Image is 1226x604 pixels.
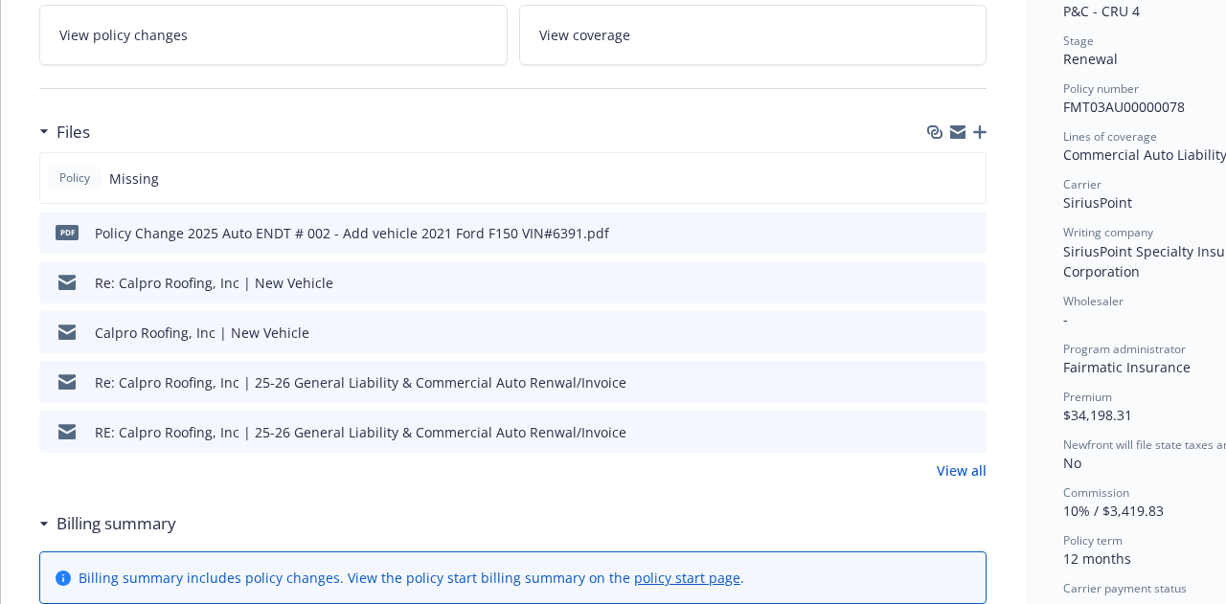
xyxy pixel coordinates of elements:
[519,5,988,65] a: View coverage
[1063,406,1132,424] span: $34,198.31
[57,120,90,145] h3: Files
[95,323,309,343] div: Calpro Roofing, Inc | New Vehicle
[1063,33,1094,49] span: Stage
[931,372,946,392] button: download file
[1063,580,1187,596] span: Carrier payment status
[931,323,946,343] button: download file
[1063,454,1081,472] span: No
[1063,224,1153,240] span: Writing company
[95,223,609,243] div: Policy Change 2025 Auto ENDT # 002 - Add vehicle 2021 Ford F150 VIN#6391.pdf
[1063,549,1131,568] span: 12 months
[95,273,333,293] div: Re: Calpro Roofing, Inc | New Vehicle
[57,511,176,536] h3: Billing summary
[1063,310,1068,328] span: -
[937,460,987,481] a: View all
[931,422,946,442] button: download file
[634,569,740,587] a: policy start page
[1063,176,1101,192] span: Carrier
[79,568,744,588] div: Billing summary includes policy changes. View the policy start billing summary on the .
[539,25,630,45] span: View coverage
[1063,484,1129,501] span: Commission
[962,422,979,442] button: preview file
[1063,293,1124,309] span: Wholesaler
[1063,358,1191,376] span: Fairmatic Insurance
[95,372,626,392] div: Re: Calpro Roofing, Inc | 25-26 General Liability & Commercial Auto Renwal/Invoice
[59,25,188,45] span: View policy changes
[1063,80,1139,97] span: Policy number
[1063,128,1157,145] span: Lines of coverage
[39,5,508,65] a: View policy changes
[1063,341,1186,357] span: Program administrator
[962,323,979,343] button: preview file
[39,511,176,536] div: Billing summary
[931,223,946,243] button: download file
[962,273,979,293] button: preview file
[1063,2,1140,20] span: P&C - CRU 4
[962,372,979,392] button: preview file
[1063,502,1164,520] span: 10% / $3,419.83
[1063,98,1185,116] span: FMT03AU00000078
[1063,532,1123,548] span: Policy term
[1063,50,1118,68] span: Renewal
[1063,193,1132,212] span: SiriusPoint
[962,223,979,243] button: preview file
[109,168,159,189] span: Missing
[39,120,90,145] div: Files
[56,225,79,239] span: pdf
[95,422,626,442] div: RE: Calpro Roofing, Inc | 25-26 General Liability & Commercial Auto Renwal/Invoice
[56,169,94,187] span: Policy
[931,273,946,293] button: download file
[1063,389,1112,405] span: Premium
